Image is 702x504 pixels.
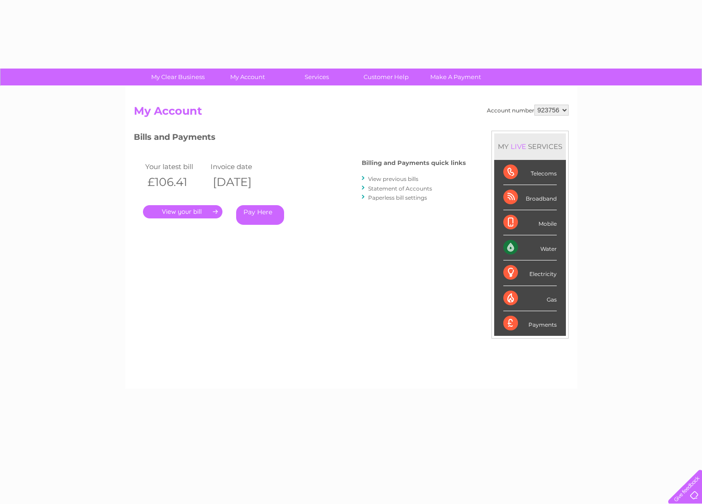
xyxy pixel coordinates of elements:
[503,311,557,336] div: Payments
[143,173,209,191] th: £106.41
[503,260,557,286] div: Electricity
[368,185,432,192] a: Statement of Accounts
[140,69,216,85] a: My Clear Business
[487,105,569,116] div: Account number
[503,235,557,260] div: Water
[279,69,354,85] a: Services
[503,185,557,210] div: Broadband
[134,131,466,147] h3: Bills and Payments
[503,286,557,311] div: Gas
[210,69,285,85] a: My Account
[503,160,557,185] div: Telecoms
[368,175,418,182] a: View previous bills
[208,160,274,173] td: Invoice date
[134,105,569,122] h2: My Account
[509,142,528,151] div: LIVE
[236,205,284,225] a: Pay Here
[418,69,493,85] a: Make A Payment
[368,194,427,201] a: Paperless bill settings
[348,69,424,85] a: Customer Help
[362,159,466,166] h4: Billing and Payments quick links
[503,210,557,235] div: Mobile
[143,205,222,218] a: .
[208,173,274,191] th: [DATE]
[494,133,566,159] div: MY SERVICES
[143,160,209,173] td: Your latest bill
